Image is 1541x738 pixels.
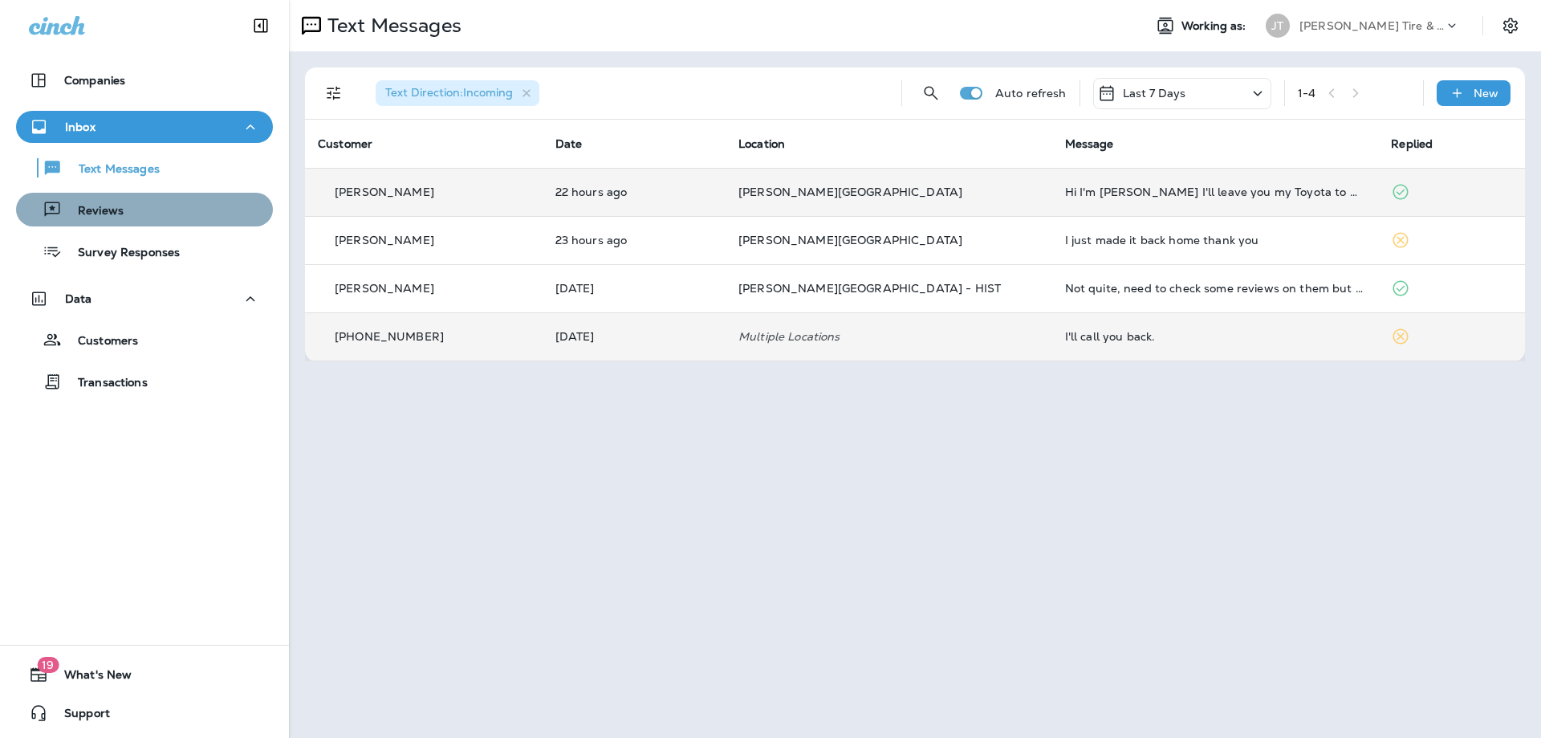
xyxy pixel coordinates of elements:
span: Text Direction : Incoming [385,85,513,100]
p: Aug 18, 2025 11:17 AM [555,330,713,343]
p: Survey Responses [62,246,180,261]
span: Working as: [1181,19,1250,33]
span: [PERSON_NAME][GEOGRAPHIC_DATA] [738,233,962,247]
p: New [1474,87,1498,100]
p: Reviews [62,204,124,219]
span: [PERSON_NAME][GEOGRAPHIC_DATA] - HIST [738,281,1001,296]
div: I'll call you back. [1065,330,1366,343]
div: Hi I'm Miriam Nieto I'll leave you my Toyota to make the lineup please you can give me changing t... [1065,186,1366,198]
span: Customer [318,137,372,151]
button: Search Messages [915,77,947,109]
p: Inbox [65,120,96,133]
button: Collapse Sidebar [238,10,283,42]
p: Auto refresh [995,87,1067,100]
button: Settings [1496,11,1525,40]
p: [PERSON_NAME] [335,234,434,247]
p: Transactions [62,376,148,391]
p: Text Messages [63,162,160,177]
button: Transactions [16,365,273,398]
div: Text Direction:Incoming [376,80,539,106]
button: Support [16,697,273,729]
p: [PHONE_NUMBER] [335,330,444,343]
button: Filters [318,77,350,109]
span: Support [48,707,110,726]
button: Text Messages [16,151,273,185]
p: Text Messages [321,14,461,38]
p: Data [65,292,92,305]
span: [PERSON_NAME][GEOGRAPHIC_DATA] [738,185,962,199]
p: Customers [62,334,138,349]
p: [PERSON_NAME] [335,186,434,198]
p: Multiple Locations [738,330,1039,343]
p: [PERSON_NAME] [335,282,434,295]
button: 19What's New [16,658,273,691]
p: Companies [64,74,125,87]
p: Aug 18, 2025 04:17 PM [555,282,713,295]
span: 19 [37,657,59,673]
p: Aug 21, 2025 03:35 PM [555,234,713,247]
span: Location [738,137,785,151]
button: Data [16,283,273,315]
p: Last 7 Days [1123,87,1186,100]
span: What's New [48,668,132,687]
div: I just made it back home thank you [1065,234,1366,247]
span: Date [555,137,583,151]
div: JT [1266,14,1290,38]
button: Inbox [16,111,273,143]
button: Reviews [16,193,273,226]
p: Aug 21, 2025 04:10 PM [555,186,713,198]
button: Survey Responses [16,234,273,268]
div: 1 - 4 [1298,87,1315,100]
button: Customers [16,323,273,357]
button: Companies [16,64,273,96]
span: Replied [1391,137,1433,151]
div: Not quite, need to check some reviews on them but I think I have your quote on em. [1065,282,1366,295]
span: Message [1065,137,1114,151]
p: [PERSON_NAME] Tire & Auto [1299,19,1444,32]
